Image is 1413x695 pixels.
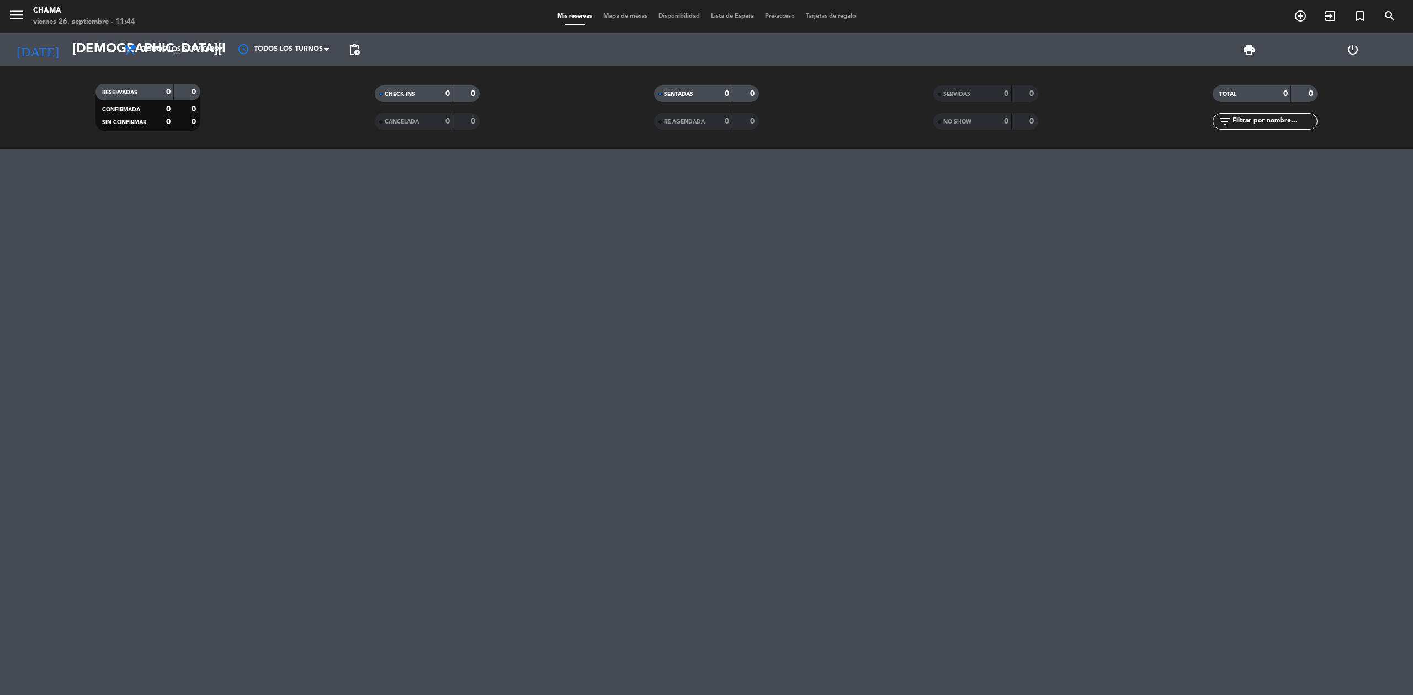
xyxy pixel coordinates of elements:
span: Tarjetas de regalo [800,13,862,19]
strong: 0 [192,88,198,96]
strong: 0 [445,117,450,125]
span: RESERVADAS [102,90,137,95]
span: NO SHOW [943,119,971,125]
strong: 0 [166,105,171,113]
span: Todos los servicios [142,46,219,54]
span: pending_actions [348,43,361,56]
strong: 0 [750,90,757,98]
input: Filtrar por nombre... [1231,115,1317,127]
i: power_settings_new [1346,43,1359,56]
strong: 0 [471,90,477,98]
strong: 0 [725,90,729,98]
div: CHAMA [33,6,135,17]
strong: 0 [1283,90,1288,98]
strong: 0 [1029,117,1036,125]
strong: 0 [166,118,171,126]
span: Mapa de mesas [598,13,653,19]
strong: 0 [166,88,171,96]
strong: 0 [725,117,729,125]
span: Disponibilidad [653,13,705,19]
strong: 0 [1309,90,1315,98]
span: SIN CONFIRMAR [102,120,146,125]
i: arrow_drop_down [103,43,116,56]
div: viernes 26. septiembre - 11:44 [33,17,135,28]
span: Mis reservas [552,13,598,19]
span: TOTAL [1219,92,1236,97]
strong: 0 [192,105,198,113]
strong: 0 [750,117,757,125]
strong: 0 [1004,117,1008,125]
span: SERVIDAS [943,92,970,97]
span: SENTADAS [664,92,693,97]
i: menu [8,7,25,23]
span: CANCELADA [385,119,419,125]
i: filter_list [1218,115,1231,128]
strong: 0 [471,117,477,125]
i: turned_in_not [1353,9,1367,23]
strong: 0 [1029,90,1036,98]
strong: 0 [192,118,198,126]
span: CHECK INS [385,92,415,97]
div: LOG OUT [1301,33,1405,66]
i: search [1383,9,1396,23]
span: RE AGENDADA [664,119,705,125]
button: menu [8,7,25,27]
i: [DATE] [8,38,67,62]
span: CONFIRMADA [102,107,140,113]
span: Lista de Espera [705,13,759,19]
i: exit_to_app [1324,9,1337,23]
span: print [1242,43,1256,56]
strong: 0 [445,90,450,98]
i: add_circle_outline [1294,9,1307,23]
span: Pre-acceso [759,13,800,19]
strong: 0 [1004,90,1008,98]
